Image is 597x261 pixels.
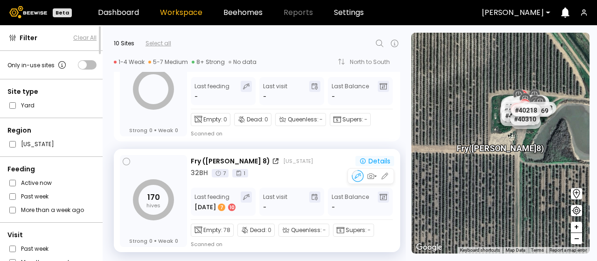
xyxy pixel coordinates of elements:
[457,133,544,153] div: Fry ([PERSON_NAME] 8)
[191,130,222,137] div: Scanned on
[511,104,541,116] div: # 40218
[350,59,396,65] div: North to South
[355,156,394,166] button: Details
[21,100,35,110] label: Yard
[510,113,540,125] div: # 40310
[332,191,369,212] div: Last Balance
[574,233,579,245] span: –
[549,247,587,253] a: Report a map error
[114,58,145,66] div: 1-4 Weak
[223,115,227,124] span: 0
[232,169,248,177] div: 1
[148,58,188,66] div: 5-7 Medium
[332,203,335,212] span: -
[149,127,153,134] span: 0
[368,226,371,234] span: -
[414,241,444,254] img: Google
[53,8,72,17] div: Beta
[192,58,225,66] div: 8+ Strong
[359,157,390,165] div: Details
[7,87,97,97] div: Site type
[234,113,271,126] div: Dead:
[263,92,266,101] div: -
[333,224,374,237] div: Supers:
[194,92,199,101] div: -
[191,113,230,126] div: Empty:
[191,168,208,178] div: 32 BH
[129,238,178,244] div: Strong Weak
[500,114,530,126] div: # 40704
[218,204,225,211] div: 7
[319,115,323,124] span: -
[263,81,287,101] div: Last visit
[500,105,530,117] div: # 40709
[212,169,229,177] div: 7
[501,98,531,110] div: # 40328
[9,6,47,18] img: Beewise logo
[264,115,268,124] span: 0
[21,205,84,215] label: More than a week ago
[7,164,97,174] div: Feeding
[501,100,531,112] div: # 40716
[149,238,153,244] span: 0
[334,9,364,16] a: Settings
[191,240,222,248] div: Scanned on
[228,204,236,211] div: 10
[574,221,579,233] span: +
[284,9,313,16] span: Reports
[268,226,271,234] span: 0
[332,81,369,101] div: Last Balance
[191,156,270,166] div: Fry ([PERSON_NAME] 8)
[364,115,368,124] span: -
[223,226,230,234] span: 78
[571,222,582,233] button: +
[194,203,236,212] div: [DATE]
[160,9,202,16] a: Workspace
[73,34,97,42] button: Clear All
[460,247,500,254] button: Keyboard shortcuts
[129,127,178,134] div: Strong Weak
[98,9,139,16] a: Dashboard
[191,224,234,237] div: Empty:
[7,126,97,135] div: Region
[21,191,49,201] label: Past week
[20,33,37,43] span: Filter
[275,113,326,126] div: Queenless:
[21,139,54,149] label: [US_STATE]
[511,116,541,128] div: # 40070
[506,247,525,254] button: Map Data
[323,226,326,234] span: -
[510,102,540,114] div: # 40357
[146,202,160,209] tspan: hives
[263,191,287,212] div: Last visit
[237,224,275,237] div: Dead:
[194,191,236,212] div: Last feeding
[571,233,582,244] button: –
[21,178,52,188] label: Active now
[501,110,531,122] div: # 40412
[7,230,97,240] div: Visit
[278,224,329,237] div: Queenless:
[114,39,134,48] div: 10 Sites
[283,157,313,165] div: [US_STATE]
[21,244,49,254] label: Past week
[531,247,544,253] a: Terms (opens in new tab)
[223,9,263,16] a: Beehomes
[229,58,257,66] div: No data
[332,92,335,101] span: -
[194,81,229,101] div: Last feeding
[7,59,68,71] div: Only in-use sites
[147,192,160,203] tspan: 170
[263,203,266,212] div: -
[175,127,178,134] span: 0
[175,238,178,244] span: 0
[146,39,171,48] div: Select all
[414,241,444,254] a: Open this area in Google Maps (opens a new window)
[330,113,371,126] div: Supers:
[527,101,556,113] div: # 40323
